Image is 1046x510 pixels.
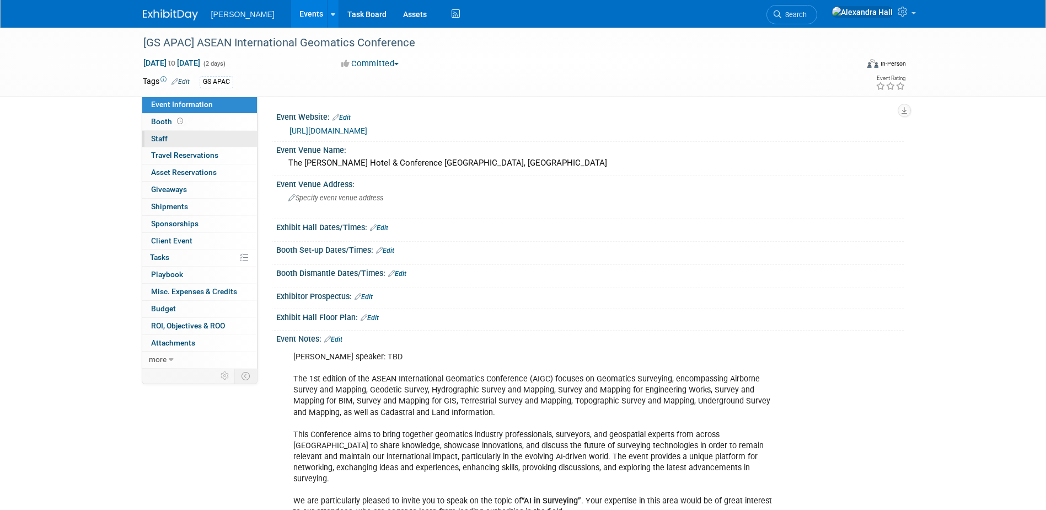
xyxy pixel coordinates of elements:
span: ROI, Objectives & ROO [151,321,225,330]
div: In-Person [880,60,906,68]
div: Exhibit Hall Dates/Times: [276,219,904,233]
a: Travel Reservations [142,147,257,164]
div: The [PERSON_NAME] Hotel & Conference [GEOGRAPHIC_DATA], [GEOGRAPHIC_DATA] [285,155,895,172]
span: [PERSON_NAME] [211,10,275,19]
span: Booth not reserved yet [175,117,185,125]
span: Travel Reservations [151,151,218,160]
a: Giveaways [142,182,257,198]
a: Budget [142,301,257,317]
a: Misc. Expenses & Credits [142,284,257,300]
a: Edit [361,314,379,322]
span: [DATE] [DATE] [143,58,201,68]
span: more [149,355,167,364]
img: Alexandra Hall [832,6,893,18]
span: Asset Reservations [151,168,217,177]
a: Edit [171,78,190,86]
span: Misc. Expenses & Credits [151,287,237,296]
img: Format-Inperson.png [867,59,878,68]
div: Booth Set-up Dates/Times: [276,242,904,256]
b: “AI in Surveying” [522,496,581,506]
span: Client Event [151,236,192,245]
span: Search [781,10,807,19]
span: Event Information [151,100,213,109]
span: Playbook [151,270,183,279]
a: Asset Reservations [142,164,257,181]
div: Event Website: [276,109,904,123]
span: Specify event venue address [288,194,383,202]
a: Event Information [142,97,257,113]
a: Search [766,5,817,24]
span: Tasks [150,253,169,262]
span: Budget [151,304,176,313]
span: Booth [151,117,185,126]
div: Exhibit Hall Floor Plan: [276,309,904,323]
div: [GS APAC] ASEAN International Geomatics Conference [140,33,841,53]
a: more [142,352,257,368]
div: Event Venue Name: [276,142,904,156]
span: Attachments [151,338,195,347]
a: Tasks [142,249,257,266]
a: Sponsorships [142,216,257,232]
a: Edit [324,336,342,343]
a: Edit [388,270,406,278]
button: Committed [337,58,403,70]
span: Sponsorships [151,219,199,228]
a: Attachments [142,335,257,352]
span: (2 days) [202,60,226,67]
a: Edit [376,247,394,254]
span: Staff [151,134,168,143]
a: Edit [370,224,388,232]
td: Tags [143,76,190,88]
a: Booth [142,114,257,130]
a: Shipments [142,199,257,215]
div: Event Rating [876,76,905,81]
a: ROI, Objectives & ROO [142,318,257,334]
div: Event Format [793,57,906,74]
span: to [167,59,177,67]
a: Playbook [142,267,257,283]
td: Personalize Event Tab Strip [216,369,235,383]
a: Edit [355,293,373,301]
span: Shipments [151,202,188,211]
a: Client Event [142,233,257,249]
a: Edit [332,114,351,121]
div: Event Notes: [276,331,904,345]
div: Exhibitor Prospectus: [276,288,904,302]
td: Toggle Event Tabs [234,369,257,383]
img: ExhibitDay [143,9,198,20]
div: Event Venue Address: [276,176,904,190]
span: Giveaways [151,185,187,194]
div: GS APAC [200,76,233,88]
a: [URL][DOMAIN_NAME] [289,126,367,135]
div: Booth Dismantle Dates/Times: [276,265,904,279]
a: Staff [142,131,257,147]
